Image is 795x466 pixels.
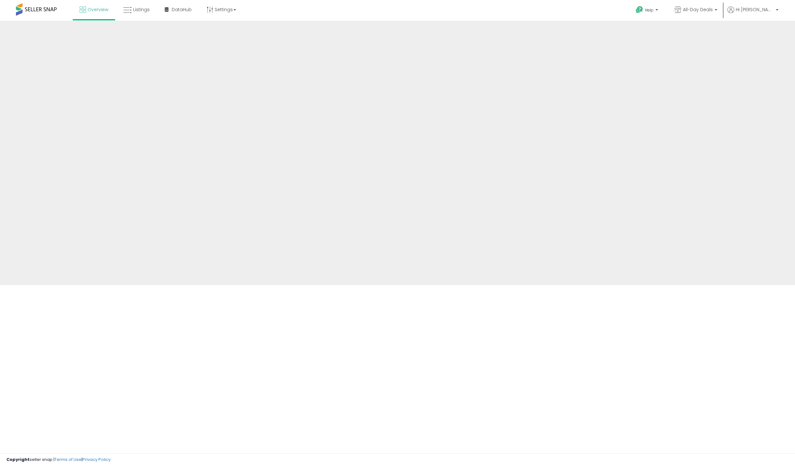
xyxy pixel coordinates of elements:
span: Help [645,7,654,13]
span: Listings [133,6,150,13]
a: Help [631,1,664,21]
span: DataHub [172,6,192,13]
span: Hi [PERSON_NAME] [736,6,774,13]
span: All-Day Deals [683,6,713,13]
span: Overview [88,6,108,13]
a: Hi [PERSON_NAME] [727,6,778,21]
i: Get Help [635,6,643,14]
